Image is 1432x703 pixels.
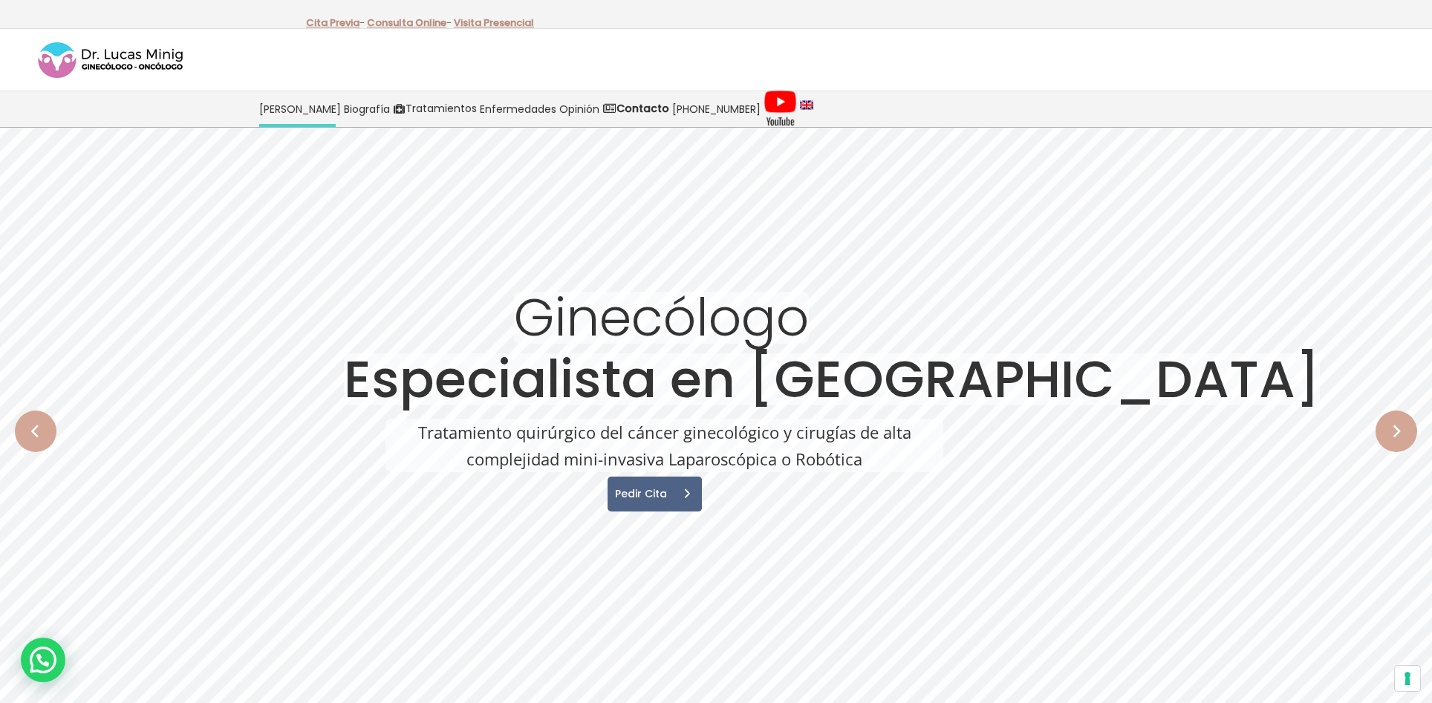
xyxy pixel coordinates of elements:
[671,91,762,127] a: [PHONE_NUMBER]
[800,101,813,110] img: language english
[559,101,599,118] span: Opinión
[1395,666,1420,691] button: Sus preferencias de consentimiento para tecnologías de seguimiento
[344,101,390,118] span: Biografía
[478,91,558,127] a: Enfermedades
[367,16,446,30] a: Consulta Online
[616,101,669,116] strong: Contacto
[21,638,65,682] div: WhatsApp contact
[306,13,365,33] p: -
[259,101,341,118] span: [PERSON_NAME]
[764,91,797,128] img: Videos Youtube Ginecología
[454,16,534,30] a: Visita Presencial
[367,13,452,33] p: -
[342,91,391,127] a: Biografía
[344,353,1320,405] rs-layer: Especialista en [GEOGRAPHIC_DATA]
[406,100,477,117] span: Tratamientos
[480,101,556,118] span: Enfermedades
[306,16,359,30] a: Cita Previa
[608,488,670,499] span: Pedir Cita
[762,91,798,127] a: Videos Youtube Ginecología
[798,91,815,127] a: language english
[258,91,342,127] a: [PERSON_NAME]
[672,101,761,118] span: [PHONE_NUMBER]
[601,91,671,127] a: Contacto
[385,419,943,472] rs-layer: Tratamiento quirúrgico del cáncer ginecológico y cirugías de alta complejidad mini-invasiva Lapar...
[514,292,809,344] rs-layer: Ginecólogo
[608,477,702,511] a: Pedir Cita
[558,91,601,127] a: Opinión
[391,91,478,127] a: Tratamientos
